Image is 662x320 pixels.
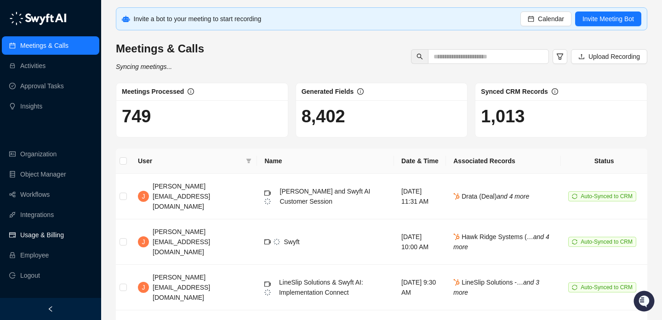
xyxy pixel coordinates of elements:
i: Syncing meetings... [116,63,172,70]
img: logo-05li4sbe.png [9,11,67,25]
span: J [142,282,145,292]
td: [DATE] 9:30 AM [394,265,446,310]
div: We're available if you need us! [31,92,116,100]
span: Invite a bot to your meeting to start recording [134,15,262,23]
a: Workflows [20,185,50,204]
a: Approval Tasks [20,77,64,95]
th: Name [257,149,394,174]
span: User [138,156,242,166]
span: LineSlip Solutions -… [453,279,539,296]
span: logout [9,272,16,279]
span: calendar [528,16,534,22]
button: Upload Recording [571,49,647,64]
span: Calendar [538,14,564,24]
i: and 4 more [496,193,529,200]
td: [DATE] 11:31 AM [394,174,446,219]
span: left [47,306,54,312]
span: video-camera [264,190,271,196]
span: filter [556,53,564,60]
a: Usage & Billing [20,226,64,244]
a: 📶Status [38,125,74,142]
span: info-circle [552,88,558,95]
div: 📚 [9,130,17,137]
span: upload [578,53,585,60]
div: 📶 [41,130,49,137]
button: Calendar [520,11,571,26]
a: Integrations [20,206,54,224]
img: Swyft AI [9,9,28,28]
h1: 8,402 [302,106,462,127]
th: Associated Records [446,149,561,174]
button: Start new chat [156,86,167,97]
div: Start new chat [31,83,151,92]
span: Status [51,129,71,138]
span: LineSlip Solutions & Swyft AI: Implementation Connect [279,279,363,296]
a: 📚Docs [6,125,38,142]
a: Organization [20,145,57,163]
span: [PERSON_NAME][EMAIL_ADDRESS][DOMAIN_NAME] [153,228,210,256]
a: Object Manager [20,165,66,183]
span: Swyft [284,238,299,246]
th: Status [561,149,647,174]
span: Pylon [91,151,111,158]
span: Docs [18,129,34,138]
span: filter [246,158,251,164]
h1: 1,013 [481,106,641,127]
span: filter [244,154,253,168]
span: Hawk Ridge Systems (… [453,233,549,251]
i: and 3 more [453,279,539,296]
span: Synced CRM Records [481,88,548,95]
a: Employee [20,246,49,264]
h1: 749 [122,106,282,127]
span: Generated Fields [302,88,354,95]
img: logo-small-inverted-DW8HDUn_.png [274,239,280,245]
span: [PERSON_NAME] and Swyft AI Customer Session [280,188,371,205]
span: video-camera [264,239,271,245]
a: Activities [20,57,46,75]
a: Insights [20,97,42,115]
span: sync [572,285,577,290]
span: search [417,53,423,60]
span: Logout [20,266,40,285]
span: Drata (Deal) [453,193,529,200]
span: J [142,237,145,247]
a: Meetings & Calls [20,36,68,55]
img: logo-small-inverted-DW8HDUn_.png [264,289,271,296]
span: Meetings Processed [122,88,184,95]
span: Auto-Synced to CRM [581,284,633,291]
span: Invite Meeting Bot [582,14,634,24]
h3: Meetings & Calls [116,41,204,56]
p: Welcome 👋 [9,37,167,51]
img: 5124521997842_fc6d7dfcefe973c2e489_88.png [9,83,26,100]
span: video-camera [264,281,271,287]
th: Date & Time [394,149,446,174]
iframe: Open customer support [633,290,657,314]
span: info-circle [357,88,364,95]
i: and 4 more [453,233,549,251]
span: sync [572,194,577,199]
span: [PERSON_NAME][EMAIL_ADDRESS][DOMAIN_NAME] [153,183,210,210]
span: Auto-Synced to CRM [581,193,633,200]
td: [DATE] 10:00 AM [394,219,446,265]
span: sync [572,239,577,245]
span: J [142,191,145,201]
span: info-circle [188,88,194,95]
button: Invite Meeting Bot [575,11,641,26]
a: Powered byPylon [65,151,111,158]
h2: How can we help? [9,51,167,66]
img: logo-small-inverted-DW8HDUn_.png [264,198,271,205]
span: [PERSON_NAME][EMAIL_ADDRESS][DOMAIN_NAME] [153,274,210,301]
span: Auto-Synced to CRM [581,239,633,245]
span: Upload Recording [588,51,640,62]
